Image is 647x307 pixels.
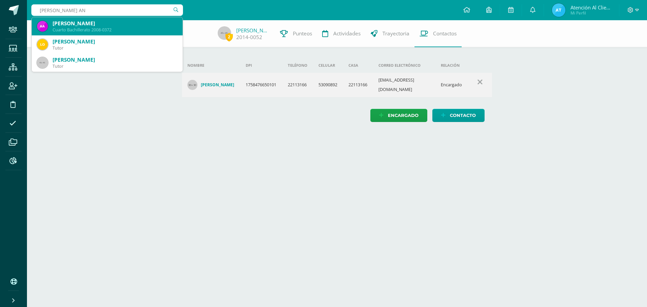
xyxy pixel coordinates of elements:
img: 5b0250bab5470b9a7437b747ac79c970.png [37,21,48,32]
th: Teléfono [282,58,313,73]
td: 22113166 [343,73,373,97]
a: [PERSON_NAME] [236,27,270,34]
span: Contactos [433,30,457,37]
a: Punteos [275,20,317,47]
span: Punteos [293,30,312,37]
a: Contactos [414,20,462,47]
td: 53090892 [313,73,343,97]
a: Contacto [432,109,485,122]
img: 30x30 [187,80,197,90]
input: Busca un usuario... [31,4,183,16]
div: Cuarto Bachillerato 2008-0372 [53,27,177,33]
h4: [PERSON_NAME] [201,82,234,88]
span: Atención al cliente [571,4,611,11]
img: 45x45 [218,26,231,40]
td: Encargado [435,73,468,97]
th: Correo electrónico [373,58,435,73]
th: Celular [313,58,343,73]
td: [EMAIL_ADDRESS][DOMAIN_NAME] [373,73,435,97]
img: 45x45 [37,57,48,68]
td: 22113166 [282,73,313,97]
div: Tutor [53,63,177,69]
th: Nombre [182,58,240,73]
span: Encargado [388,109,419,122]
div: [PERSON_NAME] [53,56,177,63]
th: Casa [343,58,373,73]
div: [PERSON_NAME] [53,38,177,45]
span: Contacto [450,109,476,122]
a: 2014-0052 [236,34,262,41]
a: Actividades [317,20,366,47]
td: 1758476650101 [240,73,282,97]
th: Relación [435,58,468,73]
span: 2 [225,33,233,41]
a: Encargado [370,109,427,122]
img: 38671264a9479c9d560c2975a94d37c2.png [37,39,48,50]
div: [PERSON_NAME] [53,20,177,27]
span: Actividades [333,30,361,37]
div: Tutor [53,45,177,51]
a: [PERSON_NAME] [187,80,235,90]
a: Trayectoria [366,20,414,47]
img: ada85960de06b6a82e22853ecf293967.png [552,3,565,17]
span: Mi Perfil [571,10,611,16]
span: Trayectoria [382,30,409,37]
th: DPI [240,58,282,73]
